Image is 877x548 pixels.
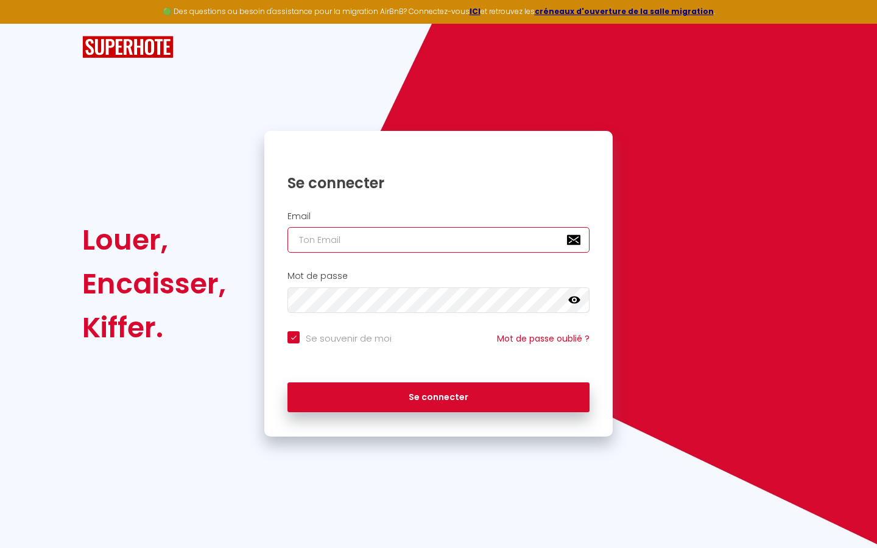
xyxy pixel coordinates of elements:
[10,5,46,41] button: Ouvrir le widget de chat LiveChat
[287,271,590,281] h2: Mot de passe
[82,306,226,350] div: Kiffer.
[287,211,590,222] h2: Email
[82,36,174,58] img: SuperHote logo
[287,174,590,192] h1: Se connecter
[470,6,481,16] a: ICI
[287,227,590,253] input: Ton Email
[535,6,714,16] a: créneaux d'ouverture de la salle migration
[82,218,226,262] div: Louer,
[287,382,590,413] button: Se connecter
[497,332,590,345] a: Mot de passe oublié ?
[82,262,226,306] div: Encaisser,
